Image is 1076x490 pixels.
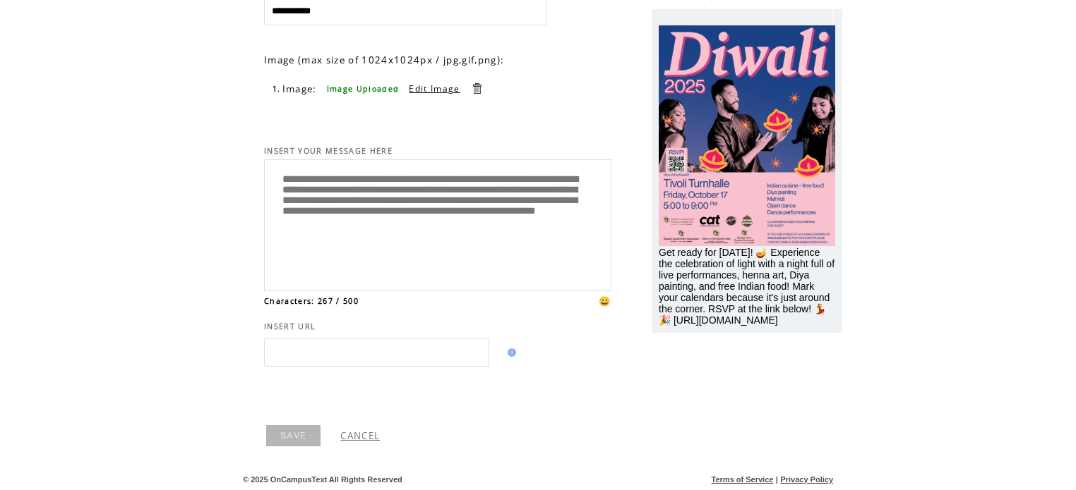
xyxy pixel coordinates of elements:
span: Get ready for [DATE]! 🪔 Experience the celebration of light with a night full of live performance... [659,247,835,326]
span: Image (max size of 1024x1024px / jpg,gif,png): [264,54,504,66]
img: help.gif [503,348,516,357]
span: | [776,475,778,484]
span: Image: [282,82,317,95]
a: Delete this item [470,82,484,95]
a: SAVE [266,425,321,446]
span: INSERT URL [264,321,316,331]
span: INSERT YOUR MESSAGE HERE [264,146,393,156]
a: Terms of Service [712,475,774,484]
span: Characters: 267 / 500 [264,296,359,306]
span: 1. [273,84,281,94]
span: 😀 [599,295,611,307]
a: Privacy Policy [780,475,833,484]
span: Image Uploaded [327,84,400,94]
span: © 2025 OnCampusText All Rights Reserved [243,475,402,484]
a: CANCEL [340,429,380,442]
a: Edit Image [409,82,460,94]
